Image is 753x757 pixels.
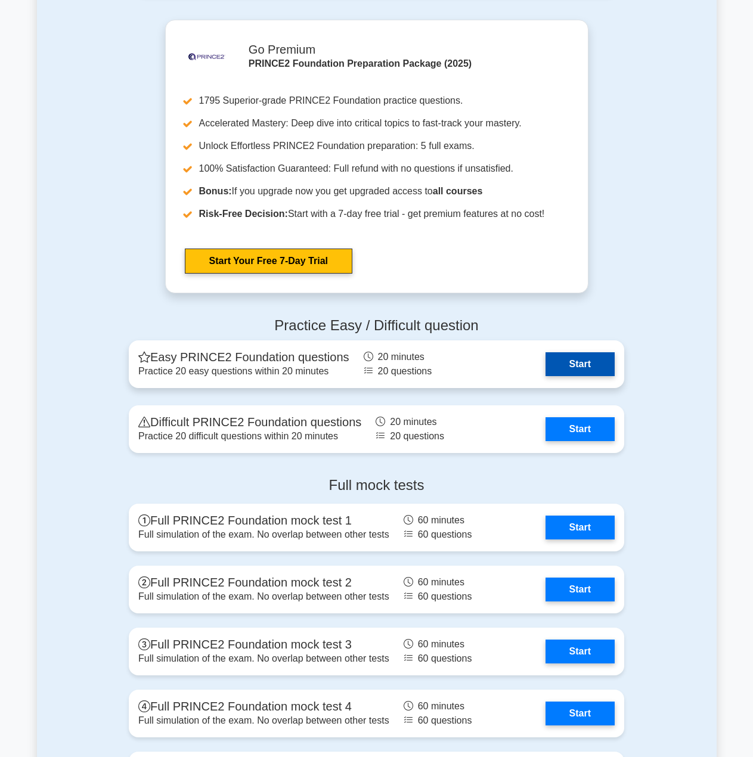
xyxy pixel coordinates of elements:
a: Start Your Free 7-Day Trial [185,249,352,274]
a: Start [546,417,615,441]
a: Start [546,578,615,601]
a: Start [546,352,615,376]
h4: Full mock tests [129,477,624,494]
h4: Practice Easy / Difficult question [129,317,624,334]
a: Start [546,516,615,539]
a: Start [546,702,615,725]
a: Start [546,640,615,663]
